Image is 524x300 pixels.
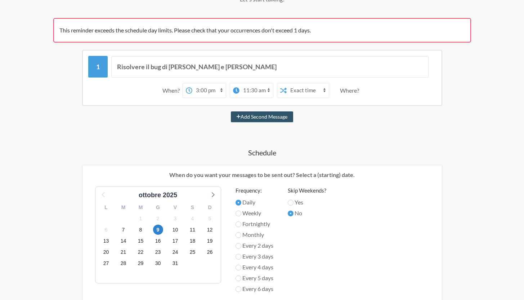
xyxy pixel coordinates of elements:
p: When do you want your messages to be sent out? Select a (starting) date. [88,171,436,179]
label: Frequency: [236,186,273,195]
label: Weekly [236,209,273,217]
label: Monthly [236,230,273,239]
span: venerdì 14 novembre 2025 [118,236,129,246]
span: sabato 22 novembre 2025 [136,247,146,257]
div: ottobre 2025 [136,190,180,200]
input: Fortnightly [236,221,241,227]
div: When? [162,83,183,98]
span: lunedì 10 novembre 2025 [170,225,180,235]
span: giovedì 6 novembre 2025 [101,225,111,235]
span: mercoledì 5 novembre 2025 [205,213,215,224]
span: sabato 1 novembre 2025 [136,213,146,224]
span: domenica 16 novembre 2025 [153,236,163,246]
span: mercoledì 26 novembre 2025 [205,247,215,257]
label: Every 2 days [236,241,273,250]
input: Weekly [236,211,241,216]
span: domenica 9 novembre 2025 [153,225,163,235]
span: lunedì 3 novembre 2025 [170,213,180,224]
span: venerdì 21 novembre 2025 [118,247,129,257]
div: G [149,202,167,213]
div: M [115,202,132,213]
span: martedì 4 novembre 2025 [188,213,198,224]
input: Every 4 days [236,265,241,270]
span: domenica 23 novembre 2025 [153,247,163,257]
div: Where? [340,83,362,98]
span: domenica 2 novembre 2025 [153,213,163,224]
input: Daily [236,200,241,206]
span: mercoledì 19 novembre 2025 [205,236,215,246]
div: D [201,202,219,213]
label: Every 4 days [236,263,273,272]
label: Every 5 days [236,274,273,282]
div: M [132,202,149,213]
label: Skip Weekends? [288,186,326,195]
label: Every 6 days [236,284,273,293]
label: Yes [288,198,326,207]
span: mercoledì 12 novembre 2025 [205,225,215,235]
input: Every 2 days [236,243,241,249]
div: V [167,202,184,213]
span: sabato 8 novembre 2025 [136,225,146,235]
input: No [288,211,294,216]
span: venerdì 28 novembre 2025 [118,259,129,269]
span: giovedì 13 novembre 2025 [101,236,111,246]
div: S [184,202,201,213]
input: Every 3 days [236,254,241,260]
h4: Schedule [53,147,471,158]
input: Yes [288,200,294,206]
input: Message [111,56,429,78]
label: Fortnightly [236,220,273,228]
label: Daily [236,198,273,207]
button: Add Second Message [231,111,293,122]
span: giovedì 20 novembre 2025 [101,247,111,257]
span: giovedì 27 novembre 2025 [101,259,111,269]
span: martedì 18 novembre 2025 [188,236,198,246]
span: sabato 15 novembre 2025 [136,236,146,246]
span: domenica 30 novembre 2025 [153,259,163,269]
span: lunedì 1 dicembre 2025 [170,259,180,269]
span: venerdì 7 novembre 2025 [118,225,129,235]
label: No [288,209,326,217]
label: Every 3 days [236,252,273,261]
span: lunedì 17 novembre 2025 [170,236,180,246]
input: Monthly [236,232,241,238]
span: lunedì 24 novembre 2025 [170,247,180,257]
span: martedì 25 novembre 2025 [188,247,198,257]
span: This reminder exceeds the schedule day limits. Please check that your occurrences don't exceed 1 ... [59,27,311,34]
input: Every 6 days [236,286,241,292]
span: sabato 29 novembre 2025 [136,259,146,269]
div: L [98,202,115,213]
span: martedì 11 novembre 2025 [188,225,198,235]
input: Every 5 days [236,275,241,281]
